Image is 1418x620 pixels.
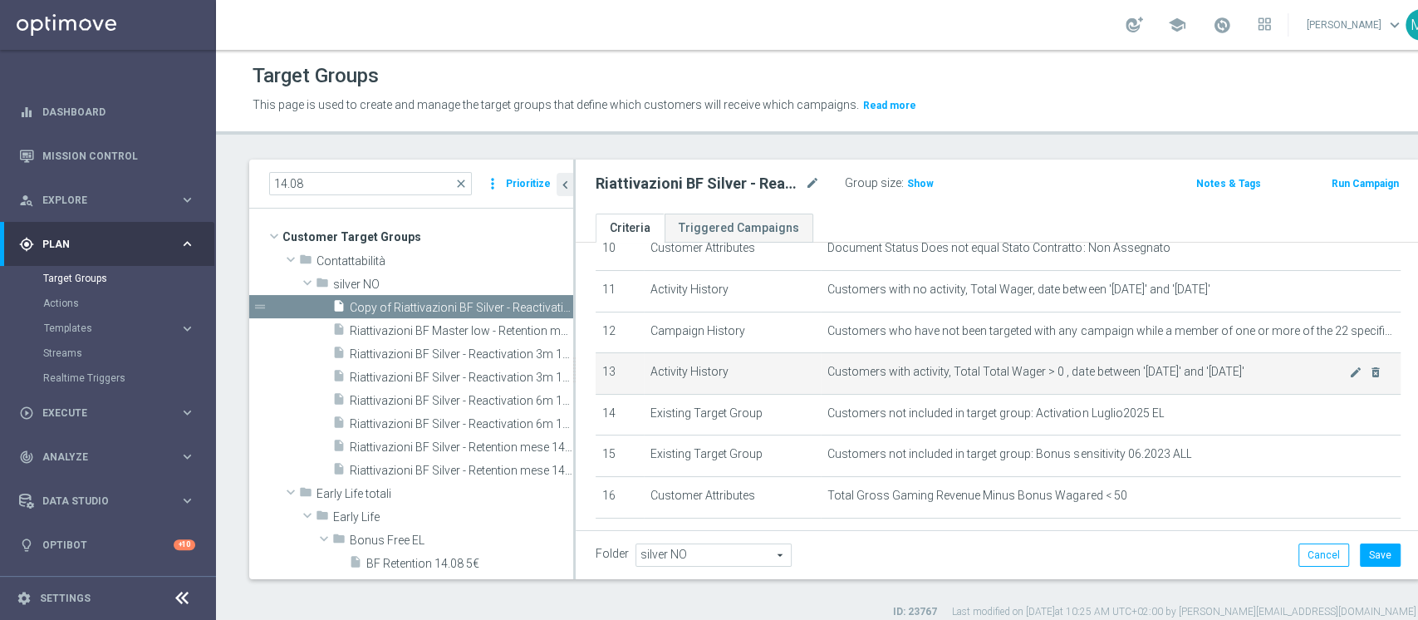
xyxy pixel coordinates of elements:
div: Dashboard [19,90,195,134]
button: track_changes Analyze keyboard_arrow_right [18,450,196,464]
i: equalizer [19,105,34,120]
i: folder [316,276,329,295]
div: Explore [19,193,179,208]
span: Data Studio [42,496,179,506]
i: insert_drive_file [332,416,346,435]
span: close [454,177,468,190]
button: equalizer Dashboard [18,106,196,119]
i: lightbulb [19,538,34,553]
div: Templates [44,323,179,333]
div: Streams [43,341,214,366]
span: Riattivazioni BF Silver - Reactivation 6m 14.08 low [350,394,573,408]
span: Customers with no activity, Total Wager, date between '[DATE]' and '[DATE]' [827,283,1209,297]
span: Early Life totali [316,487,573,501]
i: delete_forever [1368,366,1381,379]
td: 14 [596,394,644,435]
span: Execute [42,408,179,418]
button: Notes & Tags [1195,175,1263,193]
label: Group size [845,176,901,190]
span: Show [907,178,934,189]
div: Analyze [19,450,179,465]
span: Riattivazioni BF Silver - Reactivation 3m 14.08 top [350,371,573,385]
a: Settings [40,593,91,603]
td: 10 [596,229,644,271]
i: insert_drive_file [332,299,346,318]
i: chevron_left [557,177,573,193]
td: Existing Target Group [644,435,821,477]
div: Realtime Triggers [43,366,214,391]
td: 11 [596,270,644,312]
a: [PERSON_NAME]keyboard_arrow_down [1305,12,1406,37]
div: Templates [43,316,214,341]
div: Plan [19,237,179,252]
span: Riattivazioni BF Silver - Reactivation 3m 14.08 low [350,347,573,362]
td: Activity History [644,353,821,395]
i: person_search [19,193,34,208]
i: insert_drive_file [332,462,346,481]
i: folder [299,485,312,504]
i: keyboard_arrow_right [179,405,195,421]
span: Analyze [42,452,179,462]
i: keyboard_arrow_right [179,192,195,208]
button: Templates keyboard_arrow_right [43,322,196,335]
span: Riattivazioni BF Silver - Reactivation 6m 14.08 top [350,417,573,431]
span: Document Status Does not equal Stato Contratto: Non Assegnato [827,241,1170,255]
button: gps_fixed Plan keyboard_arrow_right [18,238,196,251]
span: Early Life [333,510,573,524]
a: Criteria [596,214,665,243]
td: 12 [596,312,644,353]
i: settings [17,591,32,606]
td: 15 [596,435,644,477]
i: insert_drive_file [332,439,346,458]
button: person_search Explore keyboard_arrow_right [18,194,196,207]
a: Actions [43,297,173,310]
label: Folder [596,547,629,561]
span: Customers with activity, Total Total Wager > 0 , date between '[DATE]' and '[DATE]' [827,365,1348,379]
i: mode_edit [1348,366,1362,379]
span: Riattivazioni BF Master low - Retention mese 14.08 [350,324,573,338]
button: Mission Control [18,150,196,163]
td: Customer Attributes [644,229,821,271]
a: Optibot [42,523,174,567]
i: folder [332,532,346,551]
i: keyboard_arrow_right [179,449,195,465]
div: play_circle_outline Execute keyboard_arrow_right [18,406,196,420]
span: keyboard_arrow_down [1386,16,1404,34]
td: Activity History [644,270,821,312]
span: Customers not included in target group: Bonus sensitivity 06.2023 ALL [827,447,1191,461]
i: insert_drive_file [332,392,346,411]
span: Contattabilit&#xE0; [316,254,573,268]
h1: Target Groups [253,64,379,88]
input: Quick find group or folder [269,172,472,195]
span: Customers who have not been targeted with any campaign while a member of one or more of the 22 sp... [827,324,1394,338]
td: Campaign History [644,312,821,353]
button: lightbulb Optibot +10 [18,539,196,552]
button: Cancel [1298,544,1349,567]
a: Dashboard [42,90,195,134]
div: Data Studio [19,494,179,509]
div: Mission Control [19,134,195,178]
i: insert_drive_file [332,369,346,388]
button: Save [1360,544,1401,567]
span: Copy of Riattivazioni BF Silver - Reactivation 6m 14.08 low [350,301,573,315]
span: Riattivazioni BF Silver - Retention mese 14.08 low [350,440,573,455]
span: Customer Target Groups [282,225,573,248]
i: more_vert [484,172,501,195]
div: Execute [19,406,179,421]
label: : [901,176,904,190]
td: Existing Target Group [644,394,821,435]
span: Explore [42,195,179,205]
i: keyboard_arrow_right [179,321,195,337]
span: Bonus Free EL [350,534,573,548]
i: mode_edit [805,174,820,194]
i: play_circle_outline [19,406,34,421]
div: Actions [43,291,214,316]
div: +10 [174,539,195,550]
label: Last modified on [DATE] at 10:25 AM UTC+02:00 by [PERSON_NAME][EMAIL_ADDRESS][DOMAIN_NAME] [952,605,1416,619]
div: Optibot [19,523,195,567]
label: ID: 23767 [893,605,937,619]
